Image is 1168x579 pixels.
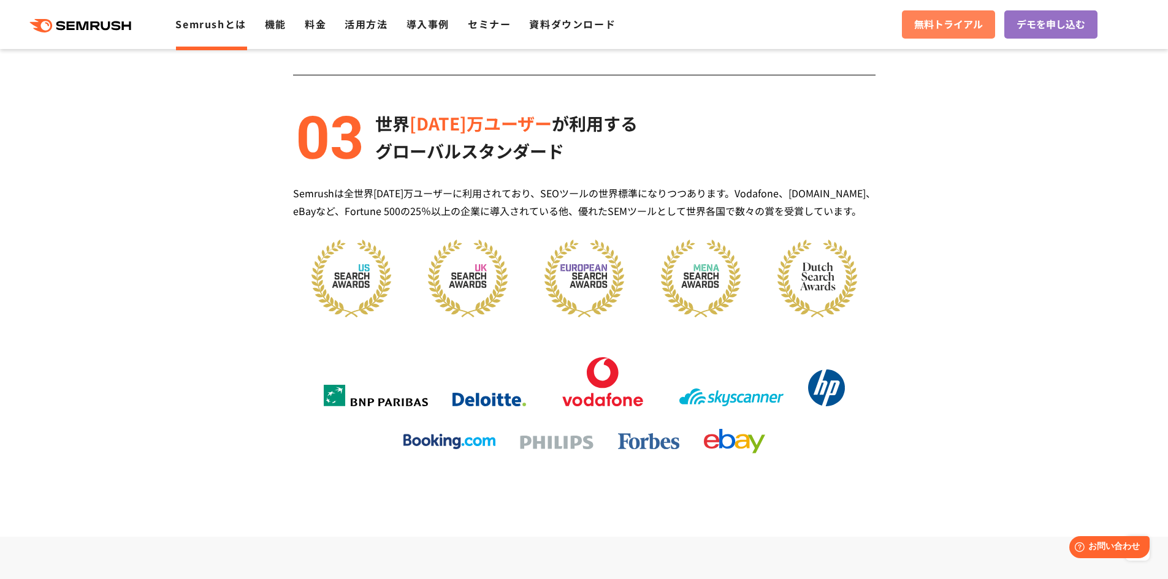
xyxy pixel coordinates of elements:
span: [DATE]万ユーザー [410,111,552,135]
span: 無料トライアル [914,17,983,32]
img: hp [808,369,845,406]
img: bnp_paribas [324,385,428,406]
img: skyscanner [679,388,784,406]
img: us award [311,240,391,317]
a: 料金 [305,17,326,31]
img: ebay [704,429,765,453]
p: 世界 が利用する [375,110,638,137]
a: デモを申し込む [1004,10,1097,39]
img: dutch award [777,240,857,317]
img: eu award [544,240,624,317]
a: 無料トライアル [902,10,995,39]
p: グローバルスタンダード [375,137,638,165]
span: デモを申し込む [1017,17,1085,32]
img: forbes [618,433,679,449]
a: セミナー [468,17,511,31]
div: Semrushは全世界[DATE]万ユーザーに利用されており、SEOツールの世界標準になりつつあります。Vodafone、[DOMAIN_NAME]、eBayなど、Fortune 500の25％... [293,184,876,220]
a: 機能 [265,17,286,31]
a: Semrushとは [175,17,246,31]
img: mena award [661,240,741,317]
a: 活用方法 [345,17,387,31]
img: alt [293,110,367,165]
img: uk award [428,240,508,317]
a: 導入事例 [407,17,449,31]
a: 資料ダウンロード [529,17,616,31]
img: booking [403,434,495,449]
img: deloitte [452,393,526,406]
img: vodafone [551,357,655,406]
iframe: Help widget launcher [1059,531,1155,566]
img: philips [520,436,594,449]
